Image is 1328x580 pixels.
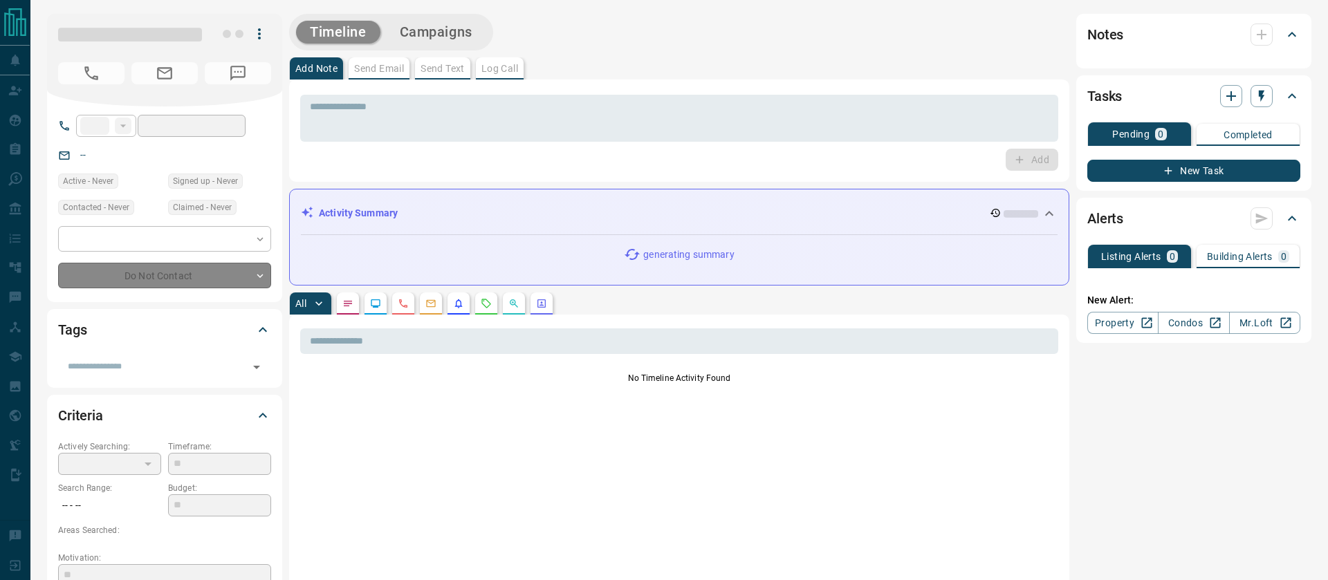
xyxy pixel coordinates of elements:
svg: Calls [398,298,409,309]
p: 0 [1158,129,1163,139]
h2: Criteria [58,404,103,427]
p: New Alert: [1087,293,1300,308]
div: Tags [58,313,271,346]
p: Building Alerts [1207,252,1273,261]
p: All [295,299,306,308]
div: Tasks [1087,79,1300,113]
p: Search Range: [58,482,161,494]
div: Activity Summary [301,200,1058,226]
svg: Notes [342,298,353,309]
p: Areas Searched: [58,524,271,536]
span: Contacted - Never [63,200,129,214]
button: Timeline [296,21,380,44]
svg: Lead Browsing Activity [370,298,381,309]
svg: Requests [481,298,492,309]
a: -- [80,149,86,160]
div: Notes [1087,18,1300,51]
svg: Opportunities [508,298,519,309]
button: Open [247,357,266,377]
button: Campaigns [386,21,486,44]
p: -- - -- [58,494,161,517]
a: Property [1087,312,1159,334]
p: Timeframe: [168,440,271,453]
p: Activity Summary [319,206,398,221]
div: Do Not Contact [58,263,271,288]
span: Claimed - Never [173,200,232,214]
p: Actively Searching: [58,440,161,453]
p: Pending [1112,129,1150,139]
span: Signed up - Never [173,174,238,188]
h2: Notes [1087,24,1123,46]
h2: Tasks [1087,85,1122,107]
p: Listing Alerts [1101,252,1161,261]
svg: Agent Actions [536,298,547,309]
svg: Listing Alerts [453,298,464,309]
a: Mr.Loft [1229,312,1300,334]
span: No Email [131,62,198,84]
p: Completed [1224,130,1273,140]
a: Condos [1158,312,1229,334]
p: 0 [1281,252,1286,261]
svg: Emails [425,298,436,309]
p: Budget: [168,482,271,494]
p: generating summary [643,247,734,262]
div: Criteria [58,399,271,432]
span: Active - Never [63,174,113,188]
p: Add Note [295,64,338,73]
h2: Alerts [1087,207,1123,230]
div: Alerts [1087,202,1300,235]
p: Motivation: [58,552,271,564]
button: New Task [1087,160,1300,182]
span: No Number [58,62,124,84]
p: 0 [1170,252,1175,261]
span: No Number [205,62,271,84]
p: No Timeline Activity Found [300,372,1058,384]
h2: Tags [58,319,86,341]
